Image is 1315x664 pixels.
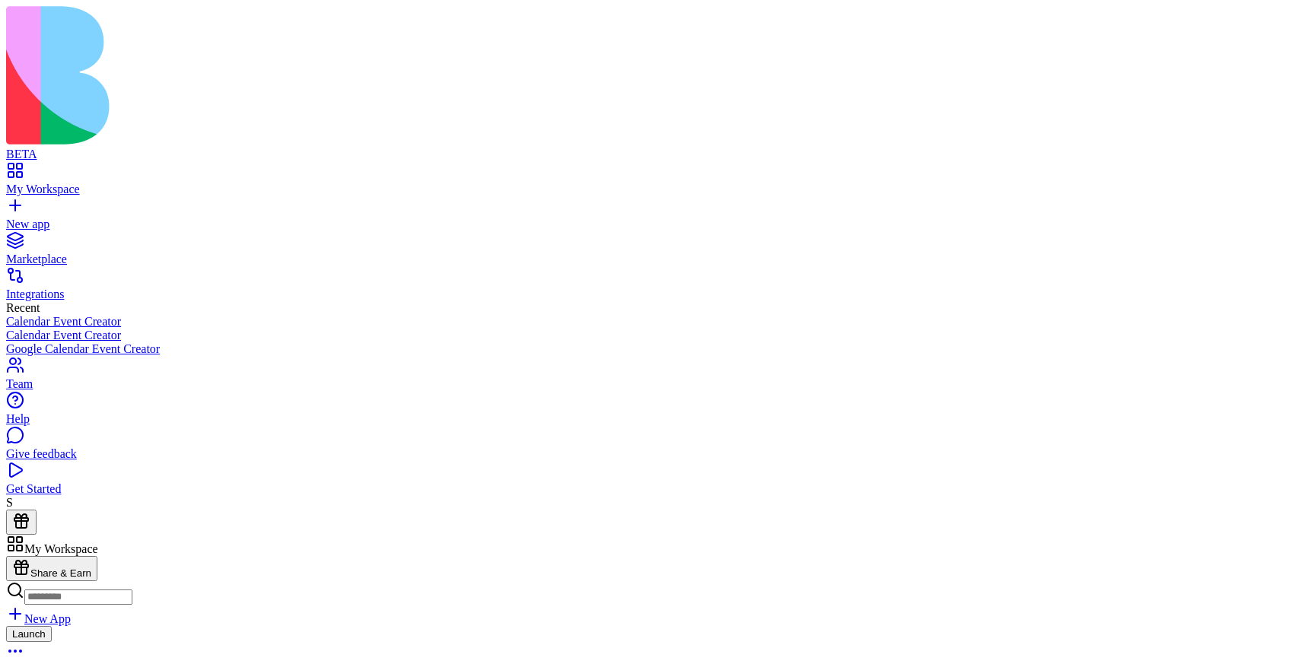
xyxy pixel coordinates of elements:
div: Team [6,377,1309,391]
button: Launch [6,626,52,642]
a: My Workspace [6,169,1309,196]
a: Team [6,364,1309,391]
span: Share & Earn [30,567,91,579]
div: My Workspace [6,183,1309,196]
span: Recent [6,301,40,314]
div: Help [6,412,1309,426]
img: logo [6,6,618,145]
span: S [6,496,13,509]
div: Integrations [6,288,1309,301]
a: New App [6,612,71,625]
button: Share & Earn [6,556,97,581]
a: BETA [6,134,1309,161]
a: New app [6,204,1309,231]
div: Marketplace [6,253,1309,266]
a: Help [6,399,1309,426]
a: Integrations [6,274,1309,301]
a: Calendar Event Creator [6,315,1309,329]
div: New app [6,218,1309,231]
a: Give feedback [6,434,1309,461]
a: Calendar Event Creator [6,329,1309,342]
div: Get Started [6,482,1309,496]
a: Marketplace [6,239,1309,266]
span: My Workspace [24,542,98,555]
a: Google Calendar Event Creator [6,342,1309,356]
a: Get Started [6,469,1309,496]
div: BETA [6,148,1309,161]
div: Give feedback [6,447,1309,461]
